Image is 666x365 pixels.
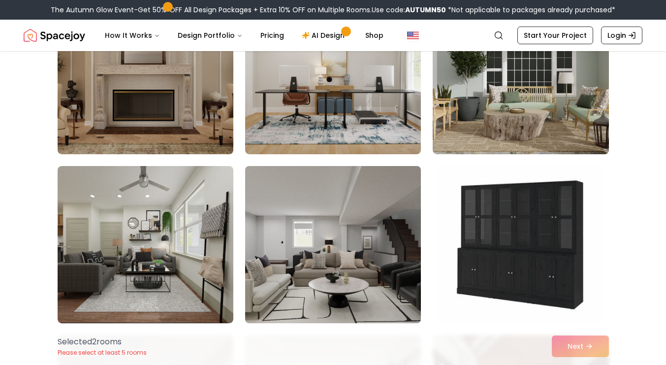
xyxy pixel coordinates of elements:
span: *Not applicable to packages already purchased* [446,5,615,15]
img: United States [407,29,419,41]
img: Room room-28 [58,166,233,323]
p: Please select at least 5 rooms [58,349,147,357]
a: Pricing [253,26,292,45]
button: Design Portfolio [170,26,251,45]
img: Room room-30 [433,166,608,323]
img: Spacejoy Logo [24,26,85,45]
a: Shop [357,26,391,45]
nav: Global [24,20,642,51]
a: Login [601,27,642,44]
p: Selected 2 room s [58,336,147,348]
b: AUTUMN50 [405,5,446,15]
button: How It Works [97,26,168,45]
span: Use code: [372,5,446,15]
div: The Autumn Glow Event-Get 50% OFF All Design Packages + Extra 10% OFF on Multiple Rooms. [51,5,615,15]
a: Spacejoy [24,26,85,45]
img: Room room-29 [241,162,425,327]
nav: Main [97,26,391,45]
a: Start Your Project [517,27,593,44]
a: AI Design [294,26,355,45]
